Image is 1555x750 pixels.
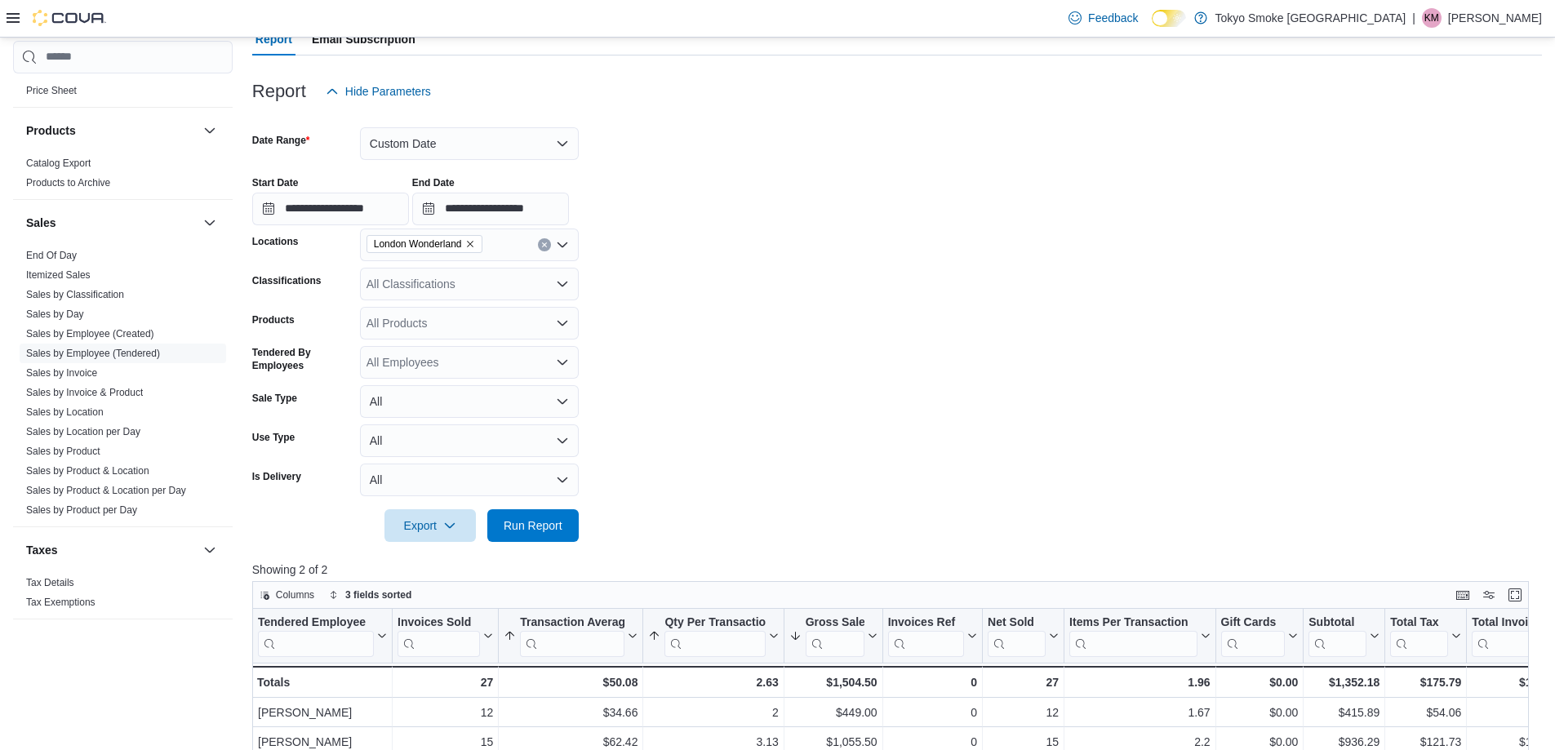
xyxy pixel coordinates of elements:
div: $0.00 [1220,672,1298,692]
button: Invoices Ref [887,615,976,657]
a: Tax Details [26,577,74,588]
span: Export [394,509,466,542]
button: Products [200,121,220,140]
a: Sales by Location [26,406,104,418]
div: Products [13,153,233,199]
span: End Of Day [26,249,77,262]
input: Dark Mode [1152,10,1186,27]
button: Display options [1479,585,1499,605]
button: Taxes [200,540,220,560]
label: Sale Type [252,392,297,405]
button: Gross Sales [789,615,877,657]
img: Cova [33,10,106,26]
div: 1.67 [1069,703,1211,722]
a: Sales by Product per Day [26,504,137,516]
button: Keyboard shortcuts [1453,585,1473,605]
a: Feedback [1062,2,1144,34]
button: Open list of options [556,277,569,291]
label: Classifications [252,274,322,287]
button: 3 fields sorted [322,585,418,605]
a: Sales by Employee (Tendered) [26,348,160,359]
h3: Report [252,82,306,101]
div: 12 [988,703,1059,722]
span: Sales by Location per Day [26,425,140,438]
div: Items Per Transaction [1069,615,1197,657]
div: Subtotal [1308,615,1366,657]
p: [PERSON_NAME] [1448,8,1542,28]
div: $449.00 [789,703,877,722]
a: Products to Archive [26,177,110,189]
div: $0.00 [1220,703,1298,722]
a: Sales by Classification [26,289,124,300]
span: KM [1424,8,1439,28]
div: $50.08 [504,672,638,692]
div: Pricing [13,81,233,107]
a: Price Sheet [26,85,77,96]
h3: Taxes [26,542,58,558]
div: Qty Per Transaction [664,615,765,631]
label: Is Delivery [252,470,301,483]
div: $1,504.50 [789,672,877,692]
span: Sales by Invoice [26,366,97,379]
button: Open list of options [556,317,569,330]
span: Sales by Product & Location [26,464,149,477]
button: Open list of options [556,356,569,369]
div: Totals [257,672,387,692]
button: Enter fullscreen [1505,585,1525,605]
div: Invoices Sold [398,615,480,631]
button: Hide Parameters [319,75,438,108]
div: 0 [887,672,976,692]
span: Sales by Employee (Created) [26,327,154,340]
div: $175.79 [1390,672,1461,692]
div: $54.06 [1390,703,1461,722]
span: Columns [276,588,314,601]
label: Tendered By Employees [252,346,353,372]
button: Remove London Wonderland from selection in this group [465,239,475,249]
button: Tendered Employee [258,615,387,657]
button: Items Per Transaction [1069,615,1211,657]
h3: Sales [26,215,56,231]
div: Total Tax [1390,615,1448,657]
div: 27 [988,672,1059,692]
span: London Wonderland [367,235,482,253]
div: Items Per Transaction [1069,615,1197,631]
a: Sales by Invoice [26,367,97,379]
div: 27 [398,672,493,692]
span: Sales by Classification [26,288,124,301]
a: Sales by Product & Location per Day [26,485,186,496]
h3: Products [26,122,76,139]
div: Subtotal [1308,615,1366,631]
div: Tendered Employee [258,615,374,631]
a: Sales by Product [26,446,100,457]
label: Locations [252,235,299,248]
div: Invoices Ref [887,615,963,631]
span: Report [255,23,292,55]
span: Run Report [504,517,562,534]
span: Hide Parameters [345,83,431,100]
a: Catalog Export [26,158,91,169]
div: Gift Cards [1220,615,1285,631]
button: Transaction Average [504,615,638,657]
button: Sales [26,215,197,231]
div: Kai Mastervick [1422,8,1442,28]
div: 2.63 [648,672,778,692]
span: Catalog Export [26,157,91,170]
button: Columns [253,585,321,605]
a: End Of Day [26,250,77,261]
span: Itemized Sales [26,268,91,282]
button: All [360,385,579,418]
div: Sales [13,246,233,526]
span: Products to Archive [26,176,110,189]
a: Sales by Day [26,308,84,320]
a: Tax Exemptions [26,597,96,608]
div: $415.89 [1308,703,1380,722]
span: Tax Details [26,576,74,589]
a: Sales by Employee (Created) [26,328,154,339]
label: End Date [412,176,455,189]
a: Sales by Product & Location [26,465,149,477]
div: Taxes [13,573,233,619]
div: 2 [648,703,778,722]
button: Total Tax [1390,615,1461,657]
span: Sales by Product per Day [26,504,137,517]
button: Invoices Sold [398,615,493,657]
